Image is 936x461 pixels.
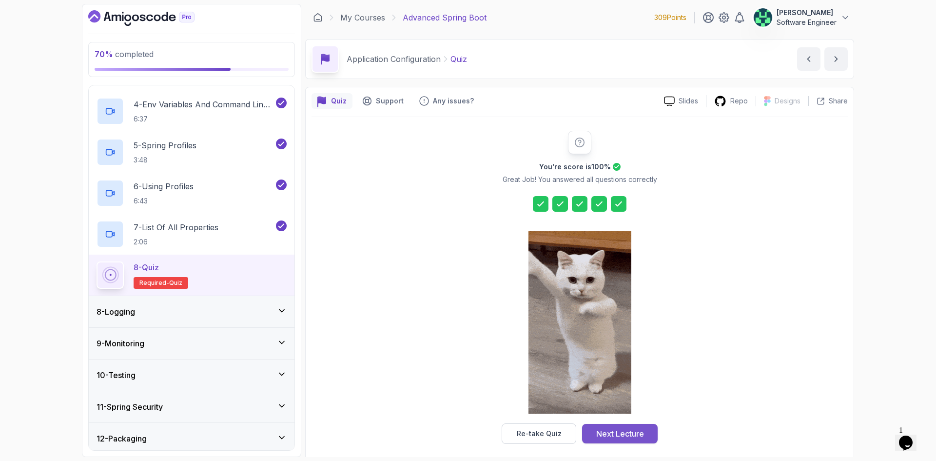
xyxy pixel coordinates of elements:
button: next content [824,47,848,71]
p: Repo [730,96,748,106]
button: 5-Spring Profiles3:48 [97,139,287,166]
h3: 8 - Logging [97,306,135,318]
button: Feedback button [413,93,480,109]
button: 6-Using Profiles6:43 [97,180,287,207]
button: Next Lecture [582,424,658,443]
button: Share [808,96,848,106]
a: Dashboard [313,13,323,22]
p: Advanced Spring Boot [403,12,487,23]
h3: 9 - Monitoring [97,338,144,349]
p: Great Job! You answered all questions correctly [503,175,657,184]
p: 8 - Quiz [134,261,159,273]
p: 5 - Spring Profiles [134,140,196,151]
button: 10-Testing [89,360,294,391]
p: Application Configuration [347,53,441,65]
button: 7-List Of All Properties2:06 [97,220,287,248]
span: quiz [169,279,182,287]
h3: 12 - Packaging [97,433,147,444]
p: Quiz [450,53,467,65]
button: 9-Monitoring [89,328,294,359]
p: 3:48 [134,155,196,165]
h2: You're score is 100 % [539,162,611,172]
p: 4 - Env Variables And Command Line Arguments [134,99,274,110]
img: cool-cat [528,231,631,414]
p: Quiz [331,96,347,106]
span: 70 % [95,49,113,59]
img: user profile image [754,8,772,27]
button: quiz button [312,93,352,109]
p: Software Engineer [777,18,837,27]
button: user profile image[PERSON_NAME]Software Engineer [753,8,850,27]
div: Next Lecture [596,428,644,440]
button: previous content [797,47,820,71]
iframe: chat widget [895,422,926,451]
span: completed [95,49,154,59]
button: 11-Spring Security [89,391,294,422]
p: 309 Points [654,13,686,22]
a: Repo [706,95,756,107]
h3: 10 - Testing [97,369,136,381]
button: 8-QuizRequired-quiz [97,261,287,289]
button: Re-take Quiz [502,423,576,444]
a: Dashboard [88,10,217,26]
button: 12-Packaging [89,423,294,454]
p: 6:43 [134,196,194,206]
a: Slides [656,96,706,106]
p: Any issues? [433,96,474,106]
p: Share [829,96,848,106]
div: Re-take Quiz [517,429,562,439]
a: My Courses [340,12,385,23]
p: [PERSON_NAME] [777,8,837,18]
p: 7 - List Of All Properties [134,221,218,233]
p: Support [376,96,404,106]
p: 2:06 [134,237,218,247]
button: Support button [356,93,409,109]
h3: 11 - Spring Security [97,401,163,413]
button: 4-Env Variables And Command Line Arguments6:37 [97,98,287,125]
p: 6:37 [134,114,274,124]
p: 6 - Using Profiles [134,180,194,192]
p: Designs [775,96,800,106]
p: Slides [679,96,698,106]
button: 8-Logging [89,296,294,327]
span: Required- [139,279,169,287]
